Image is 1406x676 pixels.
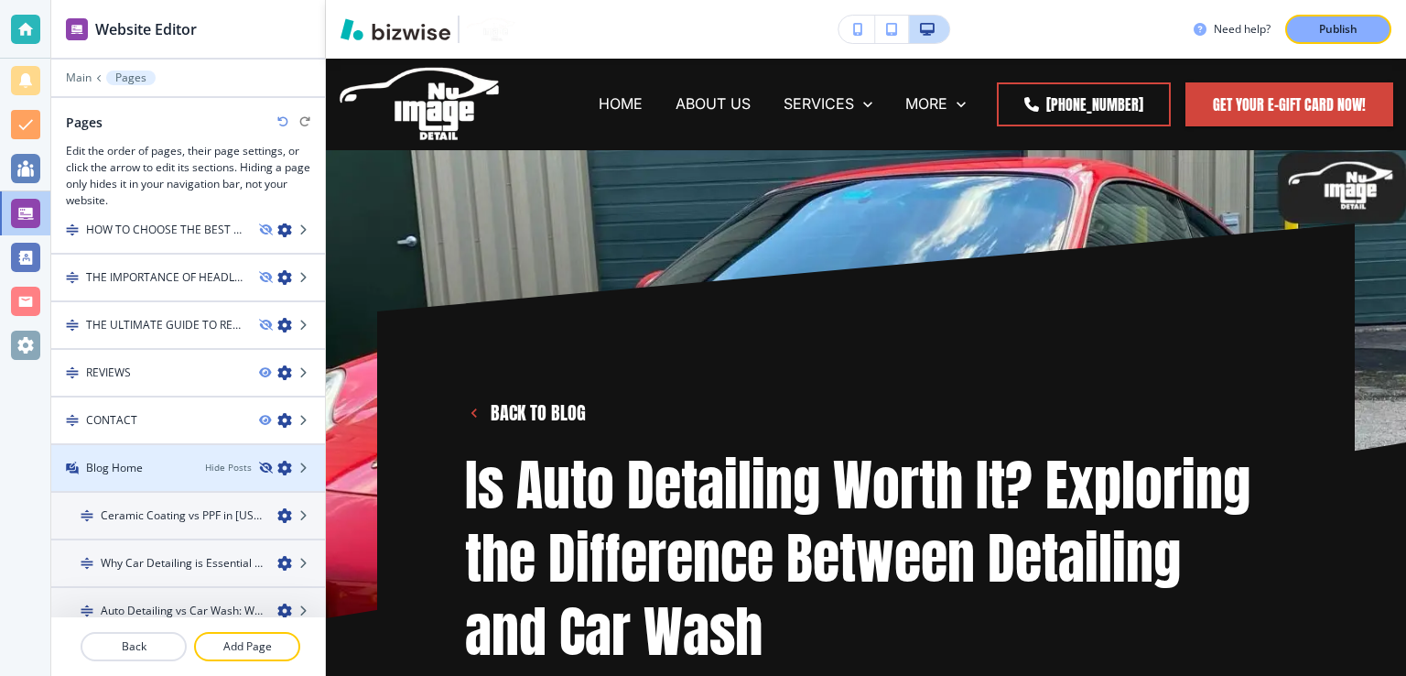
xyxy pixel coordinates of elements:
img: Your Logo [467,17,516,40]
h2: Pages [66,113,103,132]
p: Add Page [196,638,298,655]
div: BlogBlog HomeHide PostsDragCeramic Coating vs PPF in [US_STATE][GEOGRAPHIC_DATA] | Nu Image Detai... [51,445,325,636]
h1: Is Auto Detailing Worth It? Exploring the Difference Between Detailing and Car Wash [465,449,1267,668]
button: Pages [106,71,156,85]
p: ABOUT US [676,93,751,114]
img: Drag [66,271,79,284]
div: DragTHE IMPORTANCE OF HEADLIGHT RESTORATION AND HOW TO DO IT PROPERLY [51,255,325,302]
div: DragREVIEWS [51,350,325,398]
button: Publish [1285,15,1391,44]
button: Back to blog [465,399,586,427]
button: Add Page [194,632,300,661]
h4: Ceramic Coating vs PPF in [US_STATE][GEOGRAPHIC_DATA] | Nu Image Detail [101,507,263,524]
h4: Auto Detailing vs Car Wash: What’s the Difference? [101,603,263,619]
p: MORE [905,93,947,114]
h2: Website Editor [95,18,197,40]
img: NU Image Detail [339,65,503,142]
button: Hide Posts [205,461,252,474]
button: Main [66,71,92,84]
p: HOME [599,93,643,114]
div: DragAuto Detailing vs Car Wash: What’s the Difference? [51,588,325,636]
h4: REVIEWS [86,365,131,381]
h3: Need help? [1214,21,1271,38]
img: editor icon [66,18,88,40]
img: Drag [66,414,79,427]
a: [PHONE_NUMBER] [997,82,1171,126]
h4: Blog Home [86,460,143,476]
p: Back [82,638,185,655]
h3: Edit the order of pages, their page settings, or click the arrow to edit its sections. Hiding a p... [66,143,310,209]
a: Get Your E-Gift Card Now! [1185,82,1393,126]
div: DragCONTACT [51,398,325,445]
h4: CONTACT [86,412,137,429]
img: Drag [81,509,93,522]
h4: THE ULTIMATE GUIDE TO REVIVIFY COATING PROTECTION BY NU IMAGE DETAIL [86,317,244,333]
img: Drag [66,319,79,332]
p: Publish [1319,21,1357,38]
h4: HOW TO CHOOSE THE BEST CAR DETAILING SERVICE IN [US_STATE][GEOGRAPHIC_DATA] [86,222,244,238]
p: SERVICES [784,93,854,114]
div: DragTHE ULTIMATE GUIDE TO REVIVIFY COATING PROTECTION BY NU IMAGE DETAIL [51,302,325,350]
button: Back [81,632,187,661]
img: Drag [66,224,79,236]
h4: Why Car Detailing is Essential for Your Vehicle in [US_STATE][GEOGRAPHIC_DATA] [101,555,263,572]
img: Bizwise Logo [341,18,450,40]
p: Pages [115,71,146,84]
img: Drag [81,605,93,617]
img: Blog [66,462,79,474]
h4: THE IMPORTANCE OF HEADLIGHT RESTORATION AND HOW TO DO IT PROPERLY [86,269,244,286]
img: Drag [66,366,79,379]
img: Drag [81,557,93,570]
div: DragWhy Car Detailing is Essential for Your Vehicle in [US_STATE][GEOGRAPHIC_DATA] [51,540,325,588]
div: DragCeramic Coating vs PPF in [US_STATE][GEOGRAPHIC_DATA] | Nu Image Detail [51,493,325,540]
div: DragHOW TO CHOOSE THE BEST CAR DETAILING SERVICE IN [US_STATE][GEOGRAPHIC_DATA] [51,207,325,255]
